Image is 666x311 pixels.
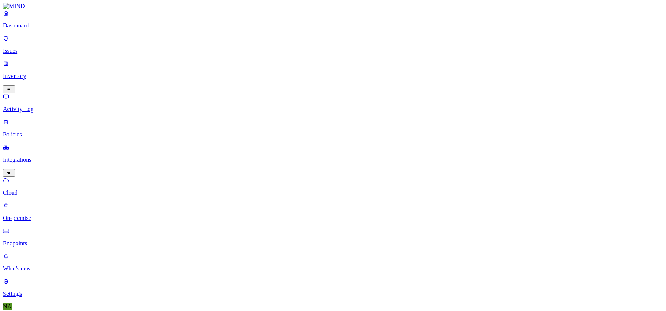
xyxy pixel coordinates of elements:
[3,156,663,163] p: Integrations
[3,60,663,92] a: Inventory
[3,227,663,247] a: Endpoints
[3,177,663,196] a: Cloud
[3,278,663,297] a: Settings
[3,215,663,221] p: On-premise
[3,119,663,138] a: Policies
[3,291,663,297] p: Settings
[3,22,663,29] p: Dashboard
[3,3,663,10] a: MIND
[3,35,663,54] a: Issues
[3,106,663,113] p: Activity Log
[3,10,663,29] a: Dashboard
[3,3,25,10] img: MIND
[3,93,663,113] a: Activity Log
[3,144,663,176] a: Integrations
[3,73,663,80] p: Inventory
[3,253,663,272] a: What's new
[3,240,663,247] p: Endpoints
[3,48,663,54] p: Issues
[3,189,663,196] p: Cloud
[3,303,12,310] span: NA
[3,265,663,272] p: What's new
[3,131,663,138] p: Policies
[3,202,663,221] a: On-premise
